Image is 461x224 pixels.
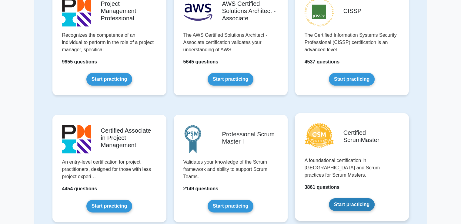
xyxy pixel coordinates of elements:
a: Start practicing [329,73,375,86]
a: Start practicing [86,73,132,86]
a: Start practicing [86,200,132,212]
a: Start practicing [208,73,253,86]
a: Start practicing [208,200,253,212]
a: Start practicing [329,198,375,211]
